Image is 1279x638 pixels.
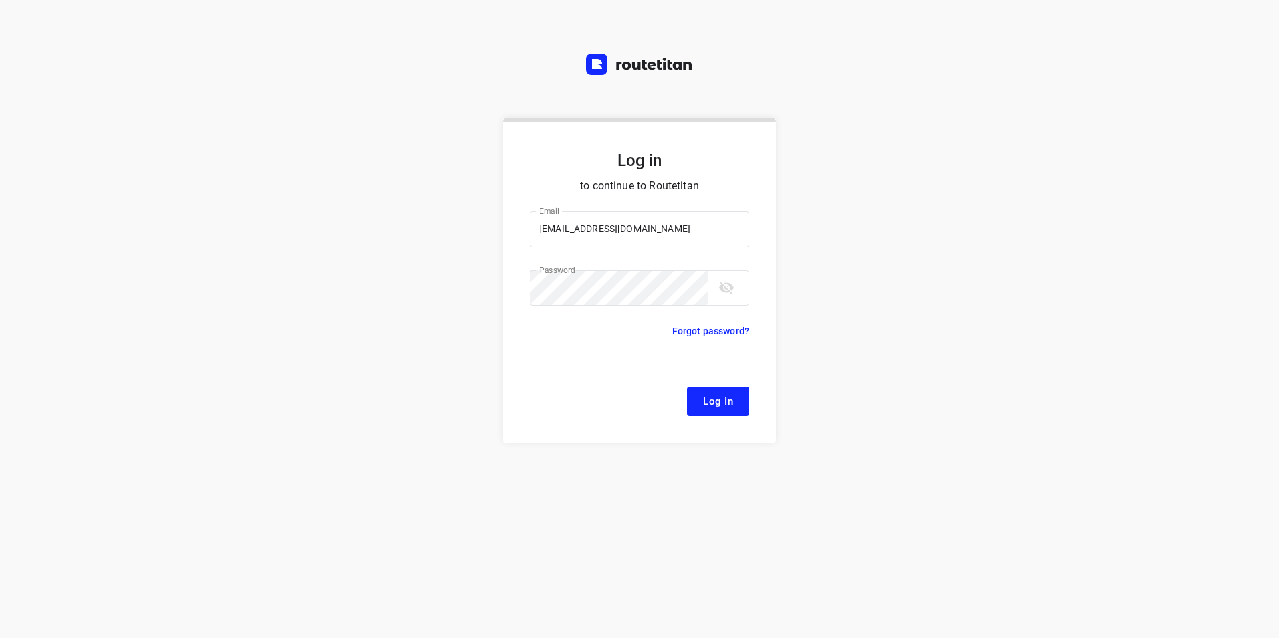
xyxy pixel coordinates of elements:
[703,393,733,410] span: Log In
[672,323,749,339] p: Forgot password?
[530,177,749,195] p: to continue to Routetitan
[713,274,740,301] button: toggle password visibility
[530,150,749,171] h5: Log in
[586,54,693,75] img: Routetitan
[687,387,749,416] button: Log In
